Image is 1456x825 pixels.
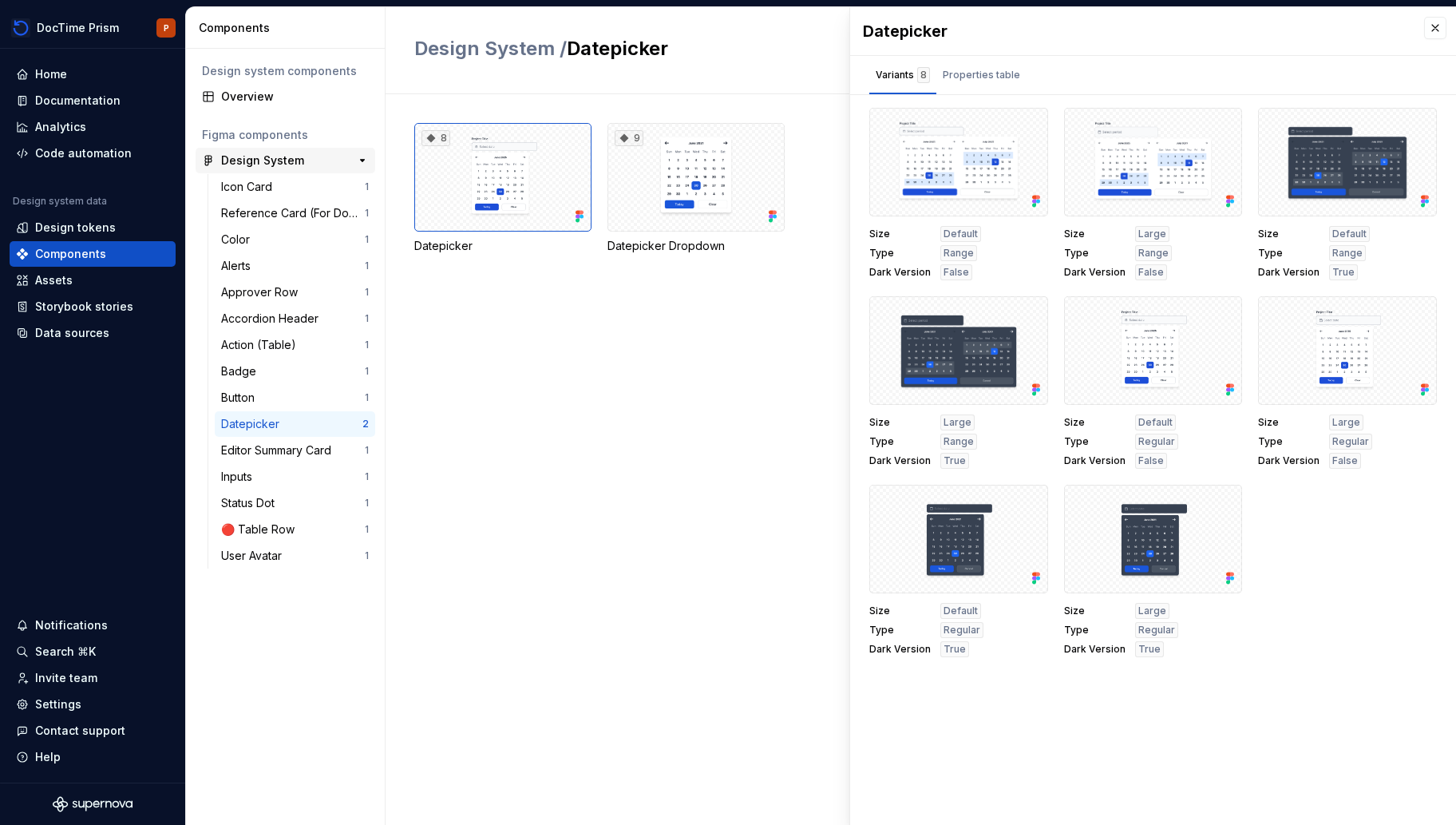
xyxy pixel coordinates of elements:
div: 8 [421,130,450,146]
div: Notifications [35,617,108,633]
div: Overview [221,89,369,105]
div: Accordion Header [221,311,325,327]
div: 9Datepicker Dropdown [607,123,785,254]
span: Dark Version [1064,266,1126,279]
span: False [1138,266,1164,279]
span: Size [1258,228,1319,240]
div: 1 [365,497,369,510]
div: 1 [365,549,369,562]
div: 1 [365,391,369,404]
div: Badge [221,363,263,379]
div: 8 [917,67,930,83]
span: True [944,454,966,467]
div: Datepicker [863,20,1408,42]
span: Dark Version [1064,643,1126,656]
a: Badge1 [215,359,375,384]
a: Assets [10,268,176,293]
div: Action (Table) [221,337,303,353]
div: Help [35,749,61,765]
div: DocTime Prism [37,20,119,36]
div: 1 [365,339,369,351]
div: Icon Card [221,179,279,195]
span: Size [1064,228,1126,240]
div: Approver Row [221,284,304,300]
span: Size [869,228,931,240]
div: 9 [615,130,643,146]
a: Data sources [10,320,176,346]
span: Type [869,624,931,637]
div: Design system data [13,195,107,208]
a: Code automation [10,141,176,166]
span: Large [944,416,971,429]
span: Regular [944,624,980,637]
span: Dark Version [869,266,931,279]
span: False [944,266,969,279]
div: Search ⌘K [35,644,96,660]
div: Data sources [35,325,109,341]
span: Type [1064,247,1126,260]
div: 2 [362,418,369,430]
div: Variants [876,67,930,83]
span: Type [1064,435,1126,448]
div: Storybook stories [35,299,133,315]
span: Default [1332,228,1367,240]
a: Reference Card (For Documentation)1 [215,200,375,226]
div: Design System [221,153,304,169]
span: Range [1332,247,1363,260]
div: Alerts [221,258,257,274]
span: True [944,643,966,656]
a: Accordion Header1 [215,306,375,331]
a: Design System [196,148,375,173]
span: Design System / [414,37,567,60]
div: 1 [365,470,369,483]
span: Type [1064,624,1126,637]
div: Status Dot [221,495,281,511]
span: Large [1138,605,1166,617]
a: Icon Card1 [215,174,375,200]
img: 90418a54-4231-473e-b32d-b3dd03b28af1.png [11,18,30,38]
div: 8Datepicker [414,123,591,254]
div: Contact support [35,723,125,739]
span: Size [869,416,931,429]
span: Large [1332,416,1360,429]
span: Dark Version [1258,266,1319,279]
a: Overview [196,84,375,109]
div: Components [199,20,378,36]
a: Editor Summary Card1 [215,438,375,463]
a: Status Dot1 [215,490,375,516]
svg: Supernova Logo [53,796,133,812]
a: Button1 [215,385,375,411]
span: Size [1064,605,1126,617]
a: Invite team [10,665,176,691]
span: Type [869,247,931,260]
a: Components [10,241,176,267]
div: 1 [365,523,369,536]
a: Storybook stories [10,294,176,319]
span: True [1332,266,1355,279]
a: Color1 [215,227,375,252]
div: Design system components [202,63,369,79]
span: Type [869,435,931,448]
div: Figma components [202,127,369,143]
div: 1 [365,180,369,193]
div: Datepicker [414,238,591,254]
button: Notifications [10,613,176,638]
div: Properties table [943,67,1020,83]
span: Type [1258,247,1319,260]
span: Range [944,247,974,260]
div: Invite team [35,670,97,686]
span: Default [944,605,978,617]
div: Datepicker Dropdown [607,238,785,254]
div: Reference Card (For Documentation) [221,205,365,221]
span: Size [1064,416,1126,429]
div: 1 [365,207,369,220]
span: False [1332,454,1358,467]
span: Dark Version [1258,454,1319,467]
div: Inputs [221,469,259,485]
div: Code automation [35,145,132,161]
a: Alerts1 [215,253,375,279]
div: 1 [365,312,369,325]
span: Size [1258,416,1319,429]
span: Regular [1138,435,1175,448]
